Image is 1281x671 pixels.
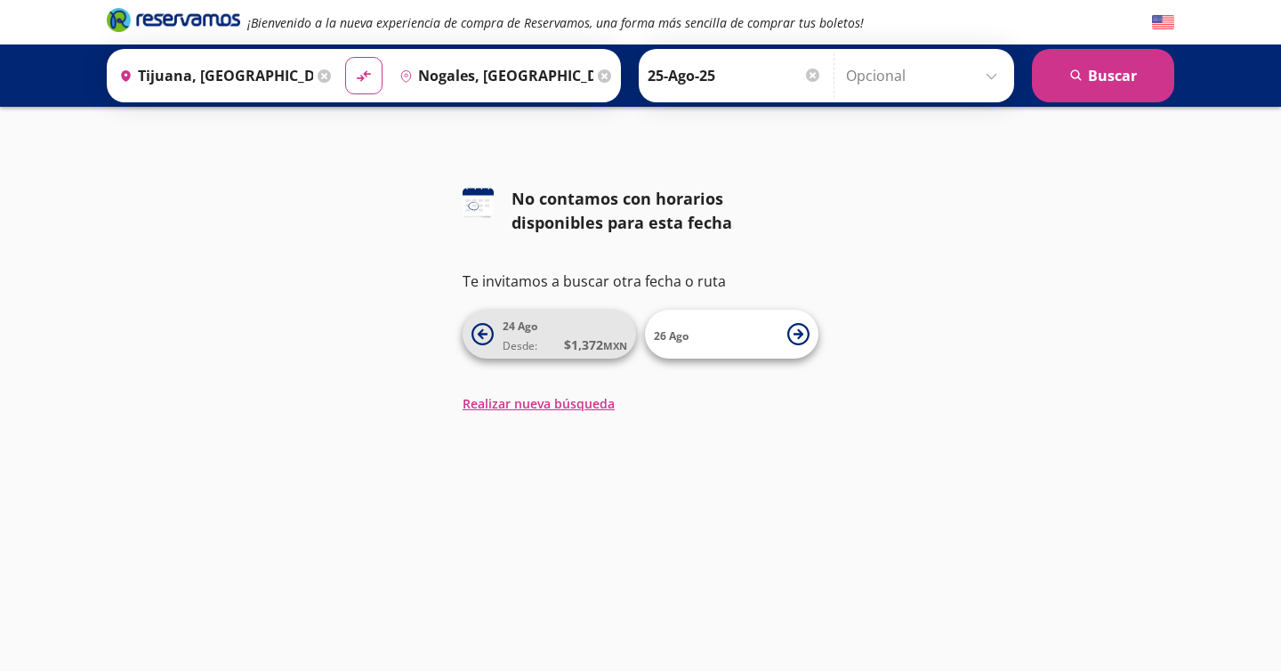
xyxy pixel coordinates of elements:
button: English [1152,12,1174,34]
button: Realizar nueva búsqueda [463,394,615,413]
span: $ 1,372 [564,335,627,354]
input: Buscar Destino [392,53,593,98]
span: 24 Ago [503,319,537,334]
input: Elegir Fecha [648,53,822,98]
button: 26 Ago [645,310,818,359]
em: ¡Bienvenido a la nueva experiencia de compra de Reservamos, una forma más sencilla de comprar tus... [247,14,864,31]
button: Buscar [1032,49,1174,102]
span: 26 Ago [654,328,689,344]
a: Brand Logo [107,6,240,38]
button: 24 AgoDesde:$1,372MXN [463,310,636,359]
p: Te invitamos a buscar otra fecha o ruta [463,271,818,292]
span: Desde: [503,338,537,354]
input: Buscar Origen [112,53,313,98]
i: Brand Logo [107,6,240,33]
small: MXN [603,339,627,352]
input: Opcional [846,53,1005,98]
div: No contamos con horarios disponibles para esta fecha [512,187,818,235]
